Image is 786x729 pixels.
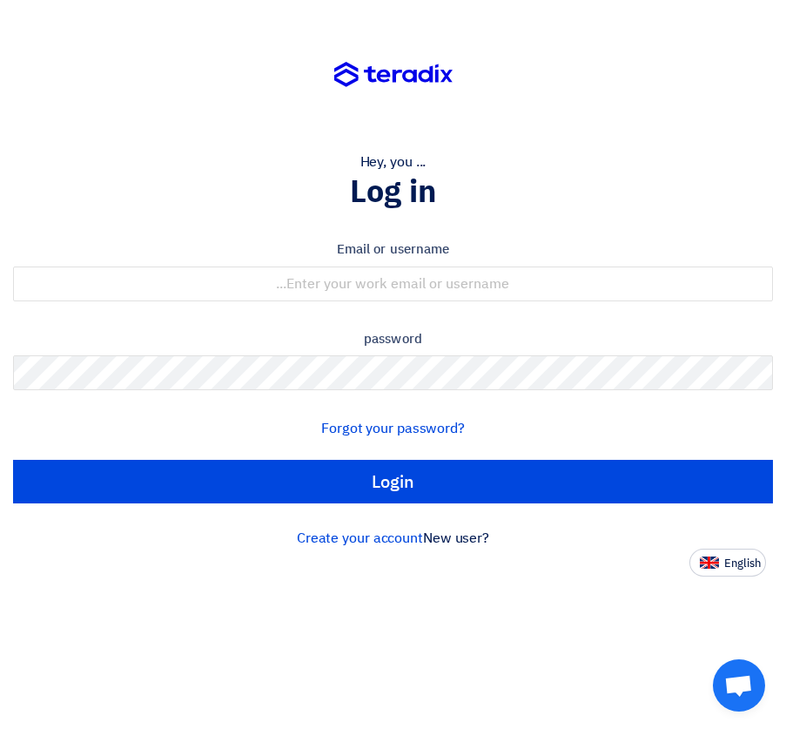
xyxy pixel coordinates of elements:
[724,555,761,571] font: English
[364,329,422,348] font: password
[713,659,765,712] div: Open chat
[360,152,427,172] font: Hey, you ...
[337,240,449,259] font: Email or username
[13,267,773,301] input: Enter your work email or username...
[321,418,465,439] a: Forgot your password?
[700,557,719,570] img: en-US.png
[350,168,436,215] font: Log in
[297,528,423,549] a: Create your account
[423,528,489,549] font: New user?
[689,549,766,577] button: English
[334,62,453,88] img: Teradix logo
[13,460,773,503] input: Login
